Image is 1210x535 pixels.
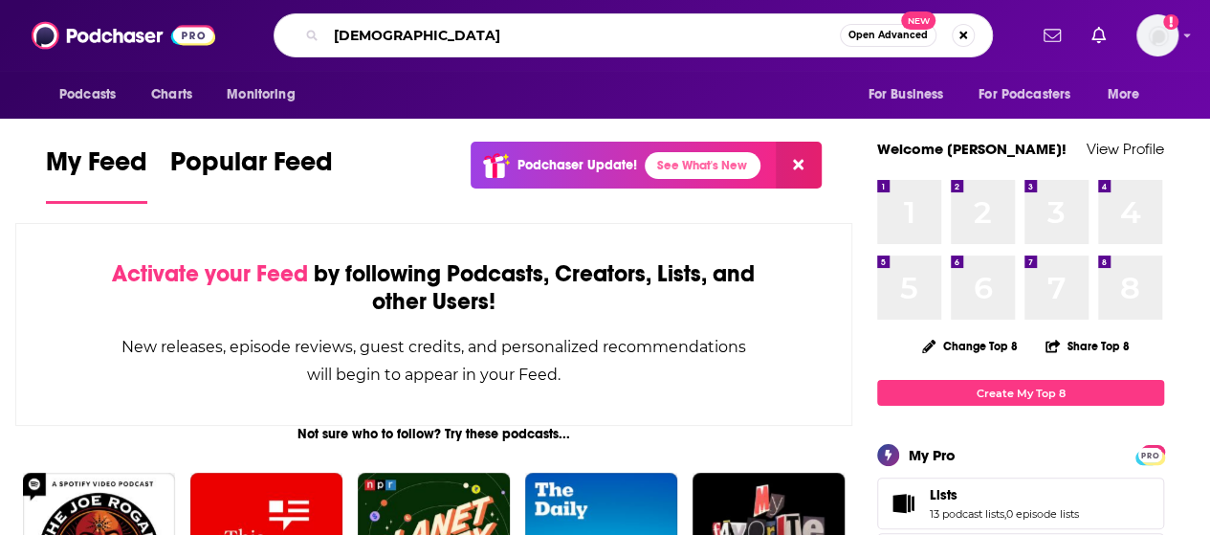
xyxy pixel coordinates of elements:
[139,77,204,113] a: Charts
[966,77,1098,113] button: open menu
[848,31,928,40] span: Open Advanced
[1138,447,1161,461] a: PRO
[1108,81,1140,108] span: More
[877,478,1164,529] span: Lists
[901,11,935,30] span: New
[930,486,1079,503] a: Lists
[517,157,637,173] p: Podchaser Update!
[1045,327,1131,365] button: Share Top 8
[151,81,192,108] span: Charts
[979,81,1070,108] span: For Podcasters
[213,77,319,113] button: open menu
[46,77,141,113] button: open menu
[1087,140,1164,158] a: View Profile
[1004,507,1006,521] span: ,
[1006,507,1079,521] a: 0 episode lists
[868,81,943,108] span: For Business
[1136,14,1178,56] span: Logged in as SarahShc
[46,145,147,189] span: My Feed
[170,145,333,189] span: Popular Feed
[930,486,957,503] span: Lists
[840,24,936,47] button: Open AdvancedNew
[112,259,308,288] span: Activate your Feed
[1084,19,1113,52] a: Show notifications dropdown
[909,446,956,464] div: My Pro
[112,260,756,316] div: by following Podcasts, Creators, Lists, and other Users!
[930,507,1004,521] a: 13 podcast lists
[274,13,993,57] div: Search podcasts, credits, & more...
[877,380,1164,406] a: Create My Top 8
[59,81,116,108] span: Podcasts
[170,145,333,204] a: Popular Feed
[112,333,756,389] div: New releases, episode reviews, guest credits, and personalized recommendations will begin to appe...
[1036,19,1068,52] a: Show notifications dropdown
[32,17,215,54] img: Podchaser - Follow, Share and Rate Podcasts
[854,77,967,113] button: open menu
[227,81,295,108] span: Monitoring
[1094,77,1164,113] button: open menu
[1163,14,1178,30] svg: Add a profile image
[645,152,760,179] a: See What's New
[911,334,1029,358] button: Change Top 8
[884,490,922,517] a: Lists
[15,426,852,442] div: Not sure who to follow? Try these podcasts...
[326,20,840,51] input: Search podcasts, credits, & more...
[46,145,147,204] a: My Feed
[1136,14,1178,56] button: Show profile menu
[877,140,1067,158] a: Welcome [PERSON_NAME]!
[1136,14,1178,56] img: User Profile
[1138,448,1161,462] span: PRO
